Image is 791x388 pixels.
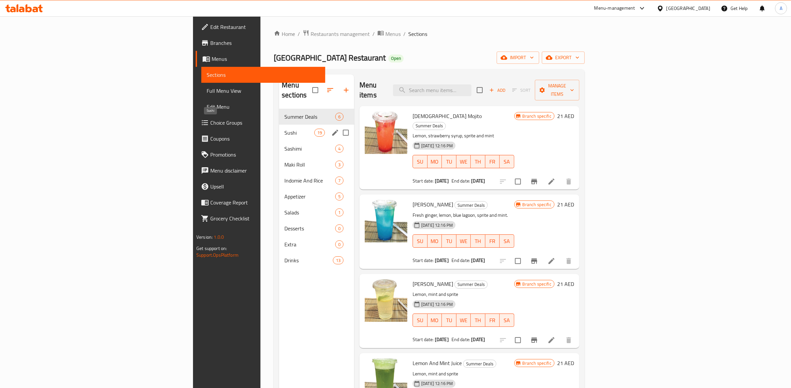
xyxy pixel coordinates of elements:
[284,177,335,185] div: Indomie And Rice
[520,281,554,287] span: Branch specific
[497,52,539,64] button: import
[336,225,343,232] span: 0
[336,194,343,200] span: 5
[359,80,385,100] h2: Menu items
[201,67,325,83] a: Sections
[500,234,514,248] button: SA
[526,332,542,348] button: Branch-specific-item
[485,155,500,168] button: FR
[196,233,213,241] span: Version:
[435,177,449,185] b: [DATE]
[430,316,440,325] span: MO
[279,252,354,268] div: Drinks13
[445,316,454,325] span: TU
[442,234,456,248] button: TU
[388,55,404,63] div: Open
[455,281,487,288] span: Summer Deals
[485,234,500,248] button: FR
[419,380,455,387] span: [DATE] 12:16 PM
[435,256,449,265] b: [DATE]
[385,30,401,38] span: Menus
[502,316,512,325] span: SA
[485,314,500,327] button: FR
[207,103,320,111] span: Edit Menu
[279,109,354,125] div: Summer Deals6
[413,358,462,368] span: Lemon And Mint Juice
[557,111,574,121] h6: 21 AED
[502,54,534,62] span: import
[284,256,333,264] div: Drinks
[456,155,471,168] button: WE
[451,256,470,265] span: End date:
[416,157,425,167] span: SU
[196,131,325,147] a: Coupons
[279,189,354,204] div: Appetizer5
[196,19,325,35] a: Edit Restaurant
[428,314,442,327] button: MO
[201,99,325,115] a: Edit Menu
[284,240,335,248] div: Extra
[279,204,354,220] div: Salads1
[210,23,320,31] span: Edit Restaurant
[210,214,320,222] span: Grocery Checklist
[535,80,579,100] button: Manage items
[428,155,442,168] button: MO
[456,314,471,327] button: WE
[284,145,335,153] span: Sashimi
[413,279,453,289] span: [PERSON_NAME]
[196,147,325,163] a: Promotions
[388,56,404,61] span: Open
[561,253,577,269] button: delete
[279,236,354,252] div: Extra0
[542,52,585,64] button: export
[210,135,320,143] span: Coupons
[487,85,508,95] span: Add item
[413,335,434,344] span: Start date:
[471,256,485,265] b: [DATE]
[330,128,340,138] button: edit
[526,174,542,190] button: Branch-specific-item
[413,122,446,130] div: Summer Deals
[666,5,710,12] div: [GEOGRAPHIC_DATA]
[526,253,542,269] button: Branch-specific-item
[408,30,427,38] span: Sections
[210,198,320,206] span: Coverage Report
[214,233,224,241] span: 1.0.0
[284,224,335,232] div: Desserts
[428,234,442,248] button: MO
[336,146,343,152] span: 4
[456,234,471,248] button: WE
[547,336,555,344] a: Edit menu item
[207,71,320,79] span: Sections
[511,333,525,347] span: Select to update
[413,256,434,265] span: Start date:
[471,177,485,185] b: [DATE]
[419,301,455,308] span: [DATE] 12:16 PM
[284,208,335,216] div: Salads
[413,290,514,299] p: Lemon, mint and sprite
[196,163,325,179] a: Menu disclaimer
[430,157,440,167] span: MO
[210,151,320,159] span: Promotions
[308,83,322,97] span: Select all sections
[336,114,343,120] span: 6
[284,113,335,121] span: Summer Deals
[473,83,487,97] span: Select section
[413,132,514,140] p: Lemon, strawberry syrup, sprite and mint
[561,174,577,190] button: delete
[511,254,525,268] span: Select to update
[279,157,354,173] div: Maki Roll3
[459,236,468,246] span: WE
[335,193,344,200] div: items
[335,208,344,216] div: items
[393,84,471,96] input: search
[336,178,343,184] span: 7
[430,236,440,246] span: MO
[500,155,514,168] button: SA
[372,30,375,38] li: /
[333,256,344,264] div: items
[336,162,343,168] span: 3
[196,210,325,226] a: Grocery Checklist
[511,175,525,189] span: Select to update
